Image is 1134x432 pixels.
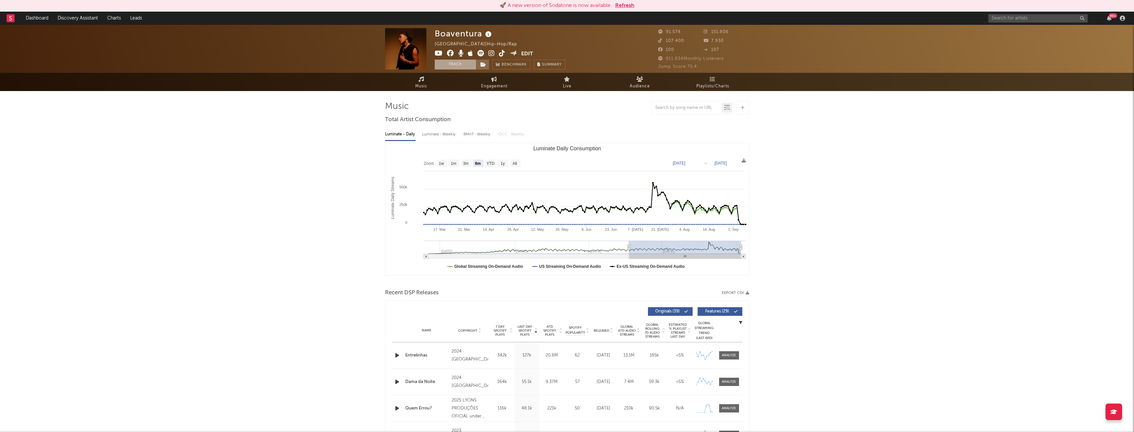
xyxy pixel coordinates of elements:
[988,14,1088,23] input: Search for artists
[581,227,591,231] text: 9. Jun
[604,73,676,91] a: Audience
[534,60,565,70] button: Summary
[451,161,456,166] text: 1m
[658,48,674,52] span: 100
[618,405,640,412] div: 210k
[652,105,722,111] input: Search by song name or URL
[592,405,615,412] div: [DATE]
[605,227,617,231] text: 23. Jun
[125,12,147,25] a: Leads
[694,321,714,341] div: Global Streaming Trend (Last 60D)
[541,405,563,412] div: 221k
[679,227,689,231] text: 4. Aug
[405,379,449,385] a: Dama da Noite
[53,12,103,25] a: Discovery Assistant
[658,39,684,43] span: 107.400
[458,227,470,231] text: 31. Mar
[1107,16,1111,21] button: 99+
[722,291,749,295] button: Export CSV
[399,185,407,189] text: 500k
[618,352,640,359] div: 13.1M
[658,65,697,69] span: Jump Score: 75.4
[439,161,444,166] text: 1w
[698,307,742,316] button: Features(29)
[696,82,729,90] span: Playlists/Charts
[433,227,446,231] text: 17. Mar
[415,82,427,90] span: Music
[516,379,538,385] div: 55.1k
[405,328,449,333] div: Name
[630,82,650,90] span: Audience
[385,289,439,297] span: Recent DSP Releases
[618,379,640,385] div: 7.4M
[422,129,457,140] div: Luminate - Weekly
[452,374,488,390] div: 2024 [GEOGRAPHIC_DATA]
[103,12,125,25] a: Charts
[454,264,523,269] text: Global Streaming On-Demand Audio
[643,352,666,359] div: 185k
[738,249,744,253] text: S…
[491,325,509,337] span: 7 Day Spotify Plays
[492,60,530,70] a: Benchmark
[643,323,662,339] span: Global Rolling 7D Audio Streams
[435,28,493,39] div: Boaventura
[491,405,513,412] div: 116k
[475,161,480,166] text: 6m
[651,227,668,231] text: 21. [DATE]
[1109,13,1117,18] div: 99 +
[502,61,527,69] span: Benchmark
[385,116,451,124] span: Total Artist Consumption
[541,352,563,359] div: 20.8M
[669,323,687,339] span: Estimated % Playlist Streams Last Day
[715,161,727,166] text: [DATE]
[618,325,636,337] span: Global ATD Audio Streams
[405,352,449,359] a: Entrelinhas
[507,227,518,231] text: 28. Apr
[566,325,585,335] span: Spotify Popularity
[435,60,476,70] button: Track
[483,227,494,231] text: 14. Apr
[676,73,749,91] a: Playlists/Charts
[616,264,685,269] text: Ex-US Streaming On-Demand Audio
[541,379,563,385] div: 9.37M
[702,310,732,313] span: Features ( 29 )
[658,57,724,61] span: 911.934 Monthly Listeners
[566,379,589,385] div: 57
[405,405,449,412] div: Quem Errou?
[594,329,609,333] span: Released
[541,325,559,337] span: ATD Spotify Plays
[531,73,604,91] a: Live
[500,161,505,166] text: 1y
[566,405,589,412] div: 50
[652,310,683,313] span: Originals ( 39 )
[516,325,534,337] span: Last Day Spotify Plays
[704,39,724,43] span: 7.930
[673,161,685,166] text: [DATE]
[516,352,538,359] div: 127k
[424,161,434,166] text: Zoom
[704,48,719,52] span: 107
[658,30,681,34] span: 91.574
[669,352,691,359] div: <5%
[728,227,739,231] text: 1. Sep
[491,352,513,359] div: 342k
[385,143,749,275] svg: Luminate Daily Consumption
[452,397,488,420] div: 2025 LYONS PRODUÇÕES OFICIAL under exclusive license to ONErpm
[405,220,407,224] text: 0
[458,329,477,333] span: Copyright
[563,82,571,90] span: Live
[512,161,517,166] text: All
[615,2,634,10] button: Refresh
[566,352,589,359] div: 62
[704,30,729,34] span: 151.806
[542,63,562,67] span: Summary
[703,227,715,231] text: 18. Aug
[21,12,53,25] a: Dashboard
[486,161,494,166] text: YTD
[385,73,458,91] a: Music
[491,379,513,385] div: 164k
[592,379,615,385] div: [DATE]
[464,129,492,140] div: BMAT - Weekly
